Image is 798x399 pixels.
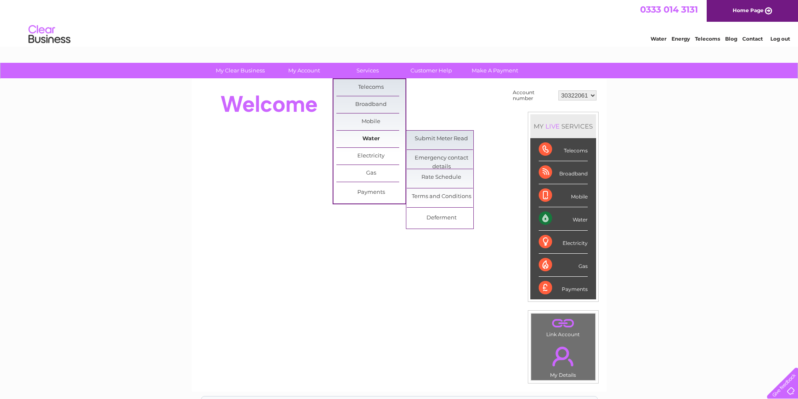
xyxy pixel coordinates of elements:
[269,63,338,78] a: My Account
[336,96,405,113] a: Broadband
[531,340,596,381] td: My Details
[407,188,476,205] a: Terms and Conditions
[333,63,402,78] a: Services
[407,169,476,186] a: Rate Schedule
[725,36,737,42] a: Blog
[539,138,588,161] div: Telecoms
[544,122,561,130] div: LIVE
[695,36,720,42] a: Telecoms
[530,114,596,138] div: MY SERVICES
[671,36,690,42] a: Energy
[539,161,588,184] div: Broadband
[533,316,593,330] a: .
[407,210,476,227] a: Deferment
[460,63,529,78] a: Make A Payment
[407,131,476,147] a: Submit Meter Read
[336,113,405,130] a: Mobile
[539,184,588,207] div: Mobile
[201,5,597,41] div: Clear Business is a trading name of Verastar Limited (registered in [GEOGRAPHIC_DATA] No. 3667643...
[336,131,405,147] a: Water
[336,184,405,201] a: Payments
[206,63,275,78] a: My Clear Business
[539,254,588,277] div: Gas
[336,148,405,165] a: Electricity
[651,36,666,42] a: Water
[531,313,596,340] td: Link Account
[397,63,466,78] a: Customer Help
[336,79,405,96] a: Telecoms
[539,207,588,230] div: Water
[640,4,698,15] a: 0333 014 3131
[407,150,476,167] a: Emergency contact details
[511,88,556,103] td: Account number
[28,22,71,47] img: logo.png
[533,342,593,371] a: .
[539,277,588,299] div: Payments
[770,36,790,42] a: Log out
[539,231,588,254] div: Electricity
[336,165,405,182] a: Gas
[742,36,763,42] a: Contact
